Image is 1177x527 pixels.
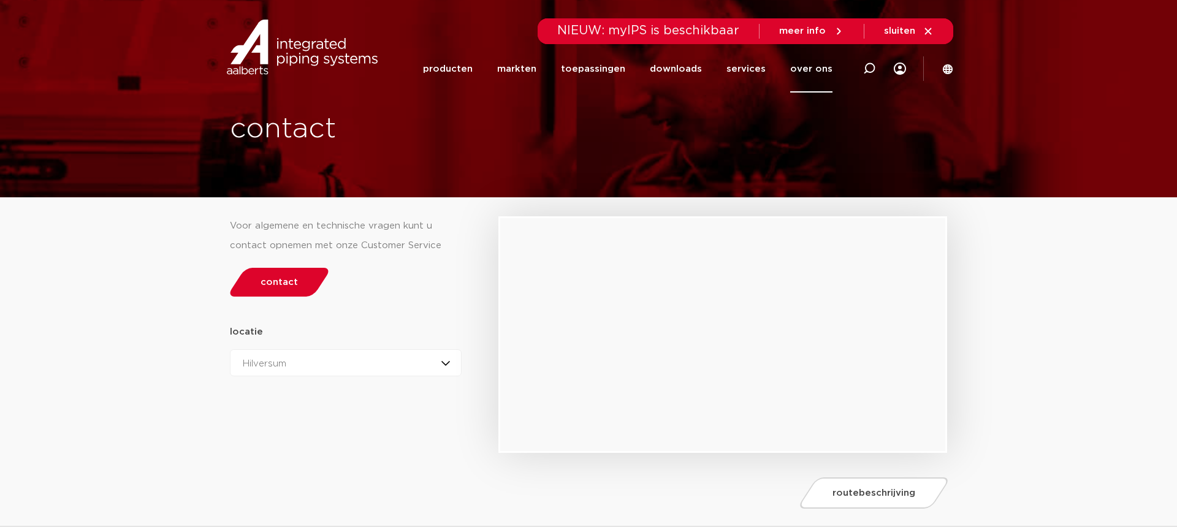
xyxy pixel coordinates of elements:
[779,26,844,37] a: meer info
[261,278,298,287] span: contact
[884,26,934,37] a: sluiten
[561,45,625,93] a: toepassingen
[230,110,633,149] h1: contact
[243,359,286,368] span: Hilversum
[884,26,915,36] span: sluiten
[230,327,263,336] strong: locatie
[650,45,702,93] a: downloads
[557,25,739,37] span: NIEUW: myIPS is beschikbaar
[423,45,832,93] nav: Menu
[832,488,915,498] span: routebeschrijving
[779,26,826,36] span: meer info
[726,45,766,93] a: services
[497,45,536,93] a: markten
[227,268,332,297] a: contact
[796,477,951,509] a: routebeschrijving
[230,216,462,256] div: Voor algemene en technische vragen kunt u contact opnemen met onze Customer Service
[790,45,832,93] a: over ons
[423,45,473,93] a: producten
